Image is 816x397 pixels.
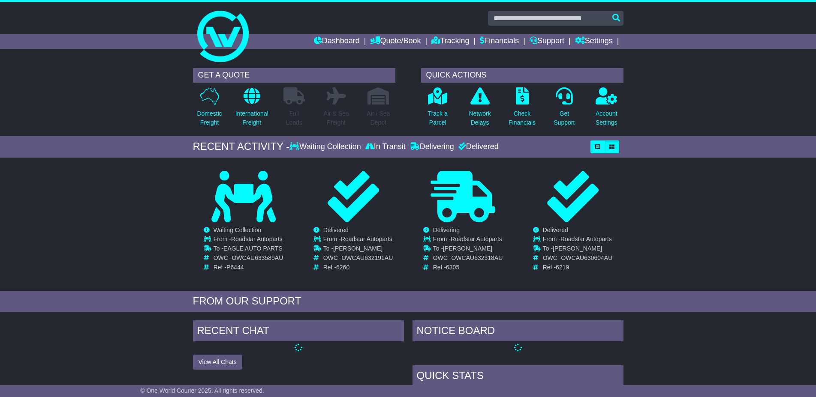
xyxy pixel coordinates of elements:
span: Roadstar Autoparts [451,236,502,242]
span: 6219 [556,264,569,271]
span: © One World Courier 2025. All rights reserved. [140,387,264,394]
td: Ref - [433,264,503,271]
a: Tracking [431,34,469,49]
td: From - [323,236,393,245]
div: FROM OUR SUPPORT [193,295,623,307]
td: To - [433,245,503,254]
span: Delivered [323,227,349,233]
a: Track aParcel [428,87,448,132]
a: InternationalFreight [235,87,269,132]
a: Dashboard [314,34,360,49]
p: Domestic Freight [197,109,222,127]
div: In Transit [363,142,408,152]
div: RECENT ACTIVITY - [193,140,290,153]
span: OWCAU630604AU [561,254,612,261]
td: Ref - [543,264,613,271]
div: Waiting Collection [289,142,363,152]
span: Delivering [433,227,460,233]
p: International Freight [235,109,268,127]
p: Air & Sea Freight [324,109,349,127]
p: Account Settings [596,109,617,127]
td: To - [214,245,283,254]
td: OWC - [323,254,393,264]
p: Get Support [554,109,575,127]
p: Track a Parcel [428,109,448,127]
td: From - [543,236,613,245]
span: 6260 [336,264,349,271]
div: Delivering [408,142,456,152]
a: NetworkDelays [468,87,491,132]
a: Financials [480,34,519,49]
div: Quick Stats [413,365,623,388]
div: QUICK ACTIONS [421,68,623,83]
div: NOTICE BOARD [413,320,623,343]
td: To - [543,245,613,254]
button: View All Chats [193,355,242,370]
span: Roadstar Autoparts [560,236,612,242]
p: Check Financials [509,109,536,127]
p: Full Loads [283,109,305,127]
span: OWCAU632318AU [451,254,503,261]
td: From - [214,236,283,245]
span: OWCAU633589AU [232,254,283,261]
span: Delivered [543,227,568,233]
a: DomesticFreight [196,87,222,132]
span: OWCAU632191AU [341,254,393,261]
a: Support [530,34,564,49]
td: Ref - [214,264,283,271]
td: Ref - [323,264,393,271]
td: OWC - [543,254,613,264]
span: P6444 [226,264,244,271]
span: [PERSON_NAME] [443,245,492,252]
div: RECENT CHAT [193,320,404,343]
a: GetSupport [553,87,575,132]
p: Air / Sea Depot [367,109,390,127]
span: [PERSON_NAME] [333,245,382,252]
span: [PERSON_NAME] [553,245,602,252]
div: Delivered [456,142,499,152]
a: AccountSettings [595,87,618,132]
span: 6305 [446,264,459,271]
span: Roadstar Autoparts [341,236,392,242]
td: OWC - [214,254,283,264]
a: CheckFinancials [508,87,536,132]
span: EAGLE AUTO PARTS [223,245,283,252]
p: Network Delays [469,109,491,127]
span: Waiting Collection [214,227,262,233]
td: OWC - [433,254,503,264]
div: GET A QUOTE [193,68,395,83]
span: Roadstar Autoparts [231,236,283,242]
td: From - [433,236,503,245]
td: To - [323,245,393,254]
a: Quote/Book [370,34,421,49]
a: Settings [575,34,613,49]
